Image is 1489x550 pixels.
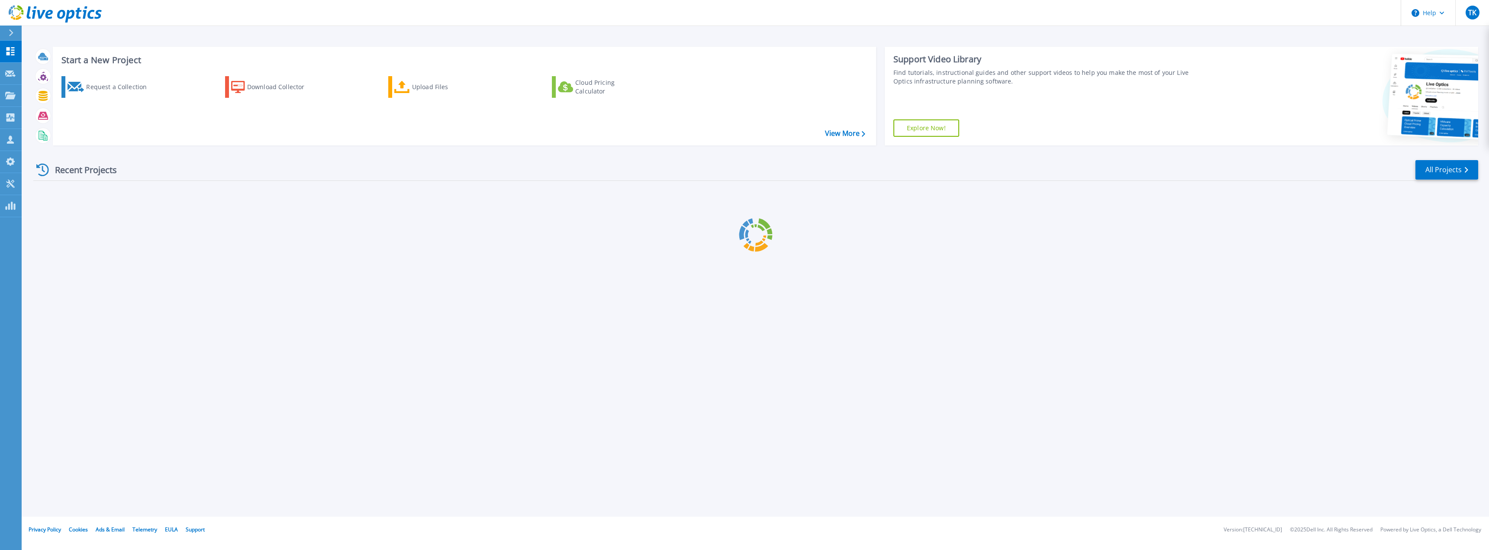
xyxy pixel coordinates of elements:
[165,526,178,533] a: EULA
[1380,527,1481,533] li: Powered by Live Optics, a Dell Technology
[893,119,959,137] a: Explore Now!
[1468,9,1476,16] span: TK
[69,526,88,533] a: Cookies
[893,68,1203,86] div: Find tutorials, instructional guides and other support videos to help you make the most of your L...
[186,526,205,533] a: Support
[132,526,157,533] a: Telemetry
[893,54,1203,65] div: Support Video Library
[247,78,316,96] div: Download Collector
[96,526,125,533] a: Ads & Email
[29,526,61,533] a: Privacy Policy
[61,55,865,65] h3: Start a New Project
[825,129,865,138] a: View More
[1224,527,1282,533] li: Version: [TECHNICAL_ID]
[575,78,645,96] div: Cloud Pricing Calculator
[552,76,648,98] a: Cloud Pricing Calculator
[1415,160,1478,180] a: All Projects
[86,78,155,96] div: Request a Collection
[1290,527,1373,533] li: © 2025 Dell Inc. All Rights Reserved
[225,76,322,98] a: Download Collector
[388,76,485,98] a: Upload Files
[412,78,481,96] div: Upload Files
[61,76,158,98] a: Request a Collection
[33,159,129,180] div: Recent Projects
